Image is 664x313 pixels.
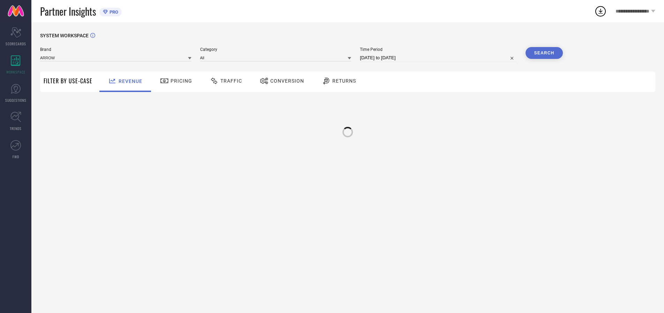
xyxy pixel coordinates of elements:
[332,78,356,84] span: Returns
[6,41,26,46] span: SCORECARDS
[360,54,517,62] input: Select time period
[40,47,191,52] span: Brand
[220,78,242,84] span: Traffic
[6,69,25,75] span: WORKSPACE
[40,4,96,18] span: Partner Insights
[594,5,607,17] div: Open download list
[44,77,92,85] span: Filter By Use-Case
[13,154,19,159] span: FWD
[40,33,89,38] span: SYSTEM WORKSPACE
[200,47,352,52] span: Category
[526,47,563,59] button: Search
[10,126,22,131] span: TRENDS
[270,78,304,84] span: Conversion
[108,9,118,15] span: PRO
[5,98,27,103] span: SUGGESTIONS
[360,47,517,52] span: Time Period
[171,78,192,84] span: Pricing
[119,78,142,84] span: Revenue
